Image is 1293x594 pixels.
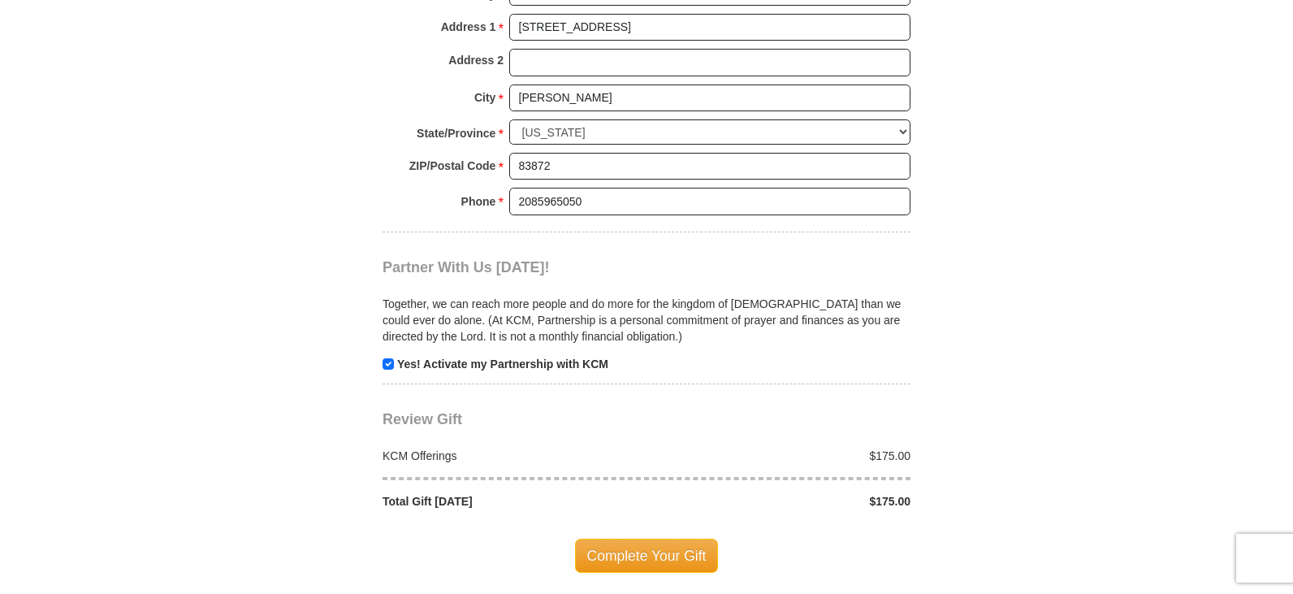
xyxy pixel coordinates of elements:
div: $175.00 [646,493,919,509]
strong: ZIP/Postal Code [409,154,496,177]
span: Review Gift [383,411,462,427]
span: Complete Your Gift [575,539,719,573]
div: Total Gift [DATE] [374,493,647,509]
strong: City [474,86,495,109]
strong: Phone [461,190,496,213]
strong: State/Province [417,122,495,145]
div: KCM Offerings [374,448,647,464]
span: Partner With Us [DATE]! [383,259,550,275]
div: $175.00 [646,448,919,464]
strong: Yes! Activate my Partnership with KCM [397,358,608,371]
strong: Address 1 [441,15,496,38]
p: Together, we can reach more people and do more for the kingdom of [DEMOGRAPHIC_DATA] than we coul... [383,296,910,345]
strong: Address 2 [448,49,504,72]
